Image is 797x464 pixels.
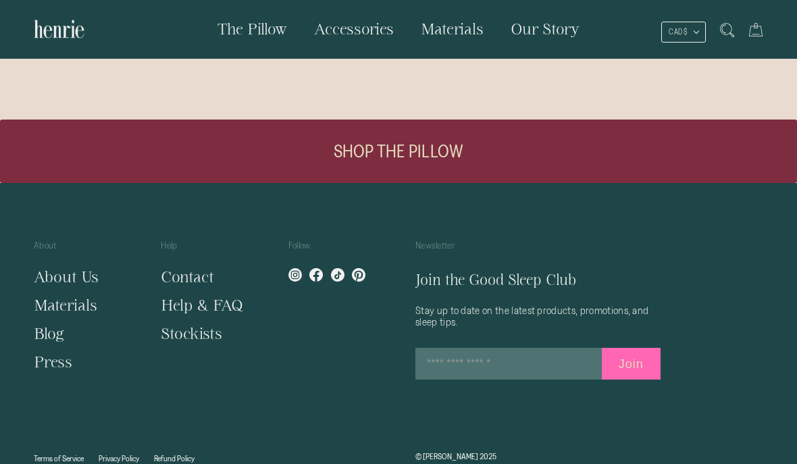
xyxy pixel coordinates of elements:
p: About [34,238,127,263]
button: CAD $ [661,22,706,43]
a: Blog [34,325,64,342]
h5: Join the Good Sleep Club [415,269,668,291]
a: Materials [34,297,97,313]
button: Join [602,348,661,380]
a: Stockists [161,325,222,342]
a: Terms of Service [34,454,84,463]
a: © [PERSON_NAME] 2025 [415,452,496,461]
input: Enter your email [415,348,602,380]
a: Press [34,353,72,370]
a: Refund Policy [154,454,195,463]
span: Accessories [314,20,394,37]
p: Follow [288,238,382,263]
a: About Us [34,268,99,285]
img: Henrie [34,14,84,45]
p: Newsletter [415,238,668,263]
span: Materials [421,20,484,37]
p: Help [161,238,254,263]
span: The Pillow [217,20,287,37]
a: Help & FAQ [161,297,243,313]
a: Contact [161,268,214,285]
a: Privacy Policy [99,454,139,463]
p: Stay up to date on the latest products, promotions, and sleep tips. [415,305,668,328]
span: Our Story [511,20,580,37]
